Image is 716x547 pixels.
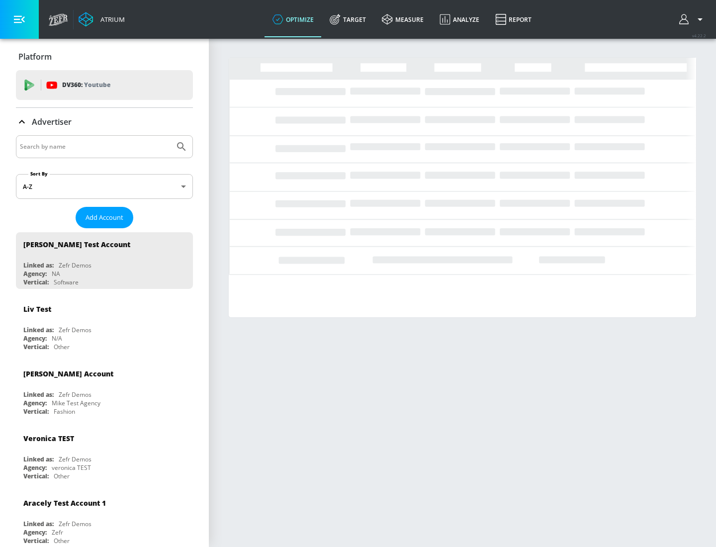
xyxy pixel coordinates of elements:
[23,304,51,314] div: Liv Test
[32,116,72,127] p: Advertiser
[16,232,193,289] div: [PERSON_NAME] Test AccountLinked as:Zefr DemosAgency:NAVertical:Software
[84,80,110,90] p: Youtube
[86,212,123,223] span: Add Account
[23,261,54,270] div: Linked as:
[692,33,706,38] span: v 4.22.2
[16,362,193,418] div: [PERSON_NAME] AccountLinked as:Zefr DemosAgency:Mike Test AgencyVertical:Fashion
[23,537,49,545] div: Vertical:
[23,528,47,537] div: Agency:
[265,1,322,37] a: optimize
[96,15,125,24] div: Atrium
[54,343,70,351] div: Other
[23,390,54,399] div: Linked as:
[23,463,47,472] div: Agency:
[23,369,113,378] div: [PERSON_NAME] Account
[23,343,49,351] div: Vertical:
[54,537,70,545] div: Other
[59,326,91,334] div: Zefr Demos
[52,463,91,472] div: veronica TEST
[59,390,91,399] div: Zefr Demos
[23,334,47,343] div: Agency:
[16,174,193,199] div: A-Z
[16,43,193,71] div: Platform
[16,70,193,100] div: DV360: Youtube
[23,399,47,407] div: Agency:
[23,326,54,334] div: Linked as:
[16,108,193,136] div: Advertiser
[62,80,110,91] p: DV360:
[432,1,487,37] a: Analyze
[79,12,125,27] a: Atrium
[52,528,63,537] div: Zefr
[76,207,133,228] button: Add Account
[23,455,54,463] div: Linked as:
[54,407,75,416] div: Fashion
[59,520,91,528] div: Zefr Demos
[322,1,374,37] a: Target
[20,140,171,153] input: Search by name
[18,51,52,62] p: Platform
[52,270,60,278] div: NA
[487,1,539,37] a: Report
[54,278,79,286] div: Software
[23,270,47,278] div: Agency:
[28,171,50,177] label: Sort By
[374,1,432,37] a: measure
[16,297,193,354] div: Liv TestLinked as:Zefr DemosAgency:N/AVertical:Other
[23,520,54,528] div: Linked as:
[23,434,74,443] div: Veronica TEST
[16,426,193,483] div: Veronica TESTLinked as:Zefr DemosAgency:veronica TESTVertical:Other
[23,278,49,286] div: Vertical:
[59,455,91,463] div: Zefr Demos
[59,261,91,270] div: Zefr Demos
[23,472,49,480] div: Vertical:
[54,472,70,480] div: Other
[23,240,130,249] div: [PERSON_NAME] Test Account
[52,399,100,407] div: Mike Test Agency
[52,334,62,343] div: N/A
[23,407,49,416] div: Vertical:
[23,498,106,508] div: Aracely Test Account 1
